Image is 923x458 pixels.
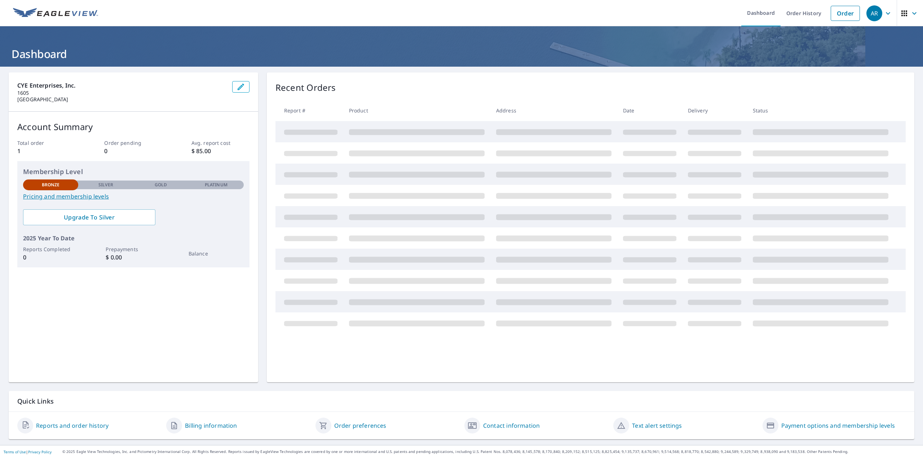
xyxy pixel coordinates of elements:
[185,421,237,430] a: Billing information
[205,182,228,188] p: Platinum
[62,449,919,454] p: © 2025 Eagle View Technologies, Inc. and Pictometry International Corp. All Rights Reserved. Repo...
[747,100,894,121] th: Status
[682,100,747,121] th: Delivery
[490,100,617,121] th: Address
[17,139,75,147] p: Total order
[275,100,343,121] th: Report #
[632,421,682,430] a: Text alert settings
[36,421,109,430] a: Reports and order history
[155,182,167,188] p: Gold
[23,192,244,201] a: Pricing and membership levels
[17,397,906,406] p: Quick Links
[9,46,914,61] h1: Dashboard
[104,139,162,147] p: Order pending
[23,234,244,243] p: 2025 Year To Date
[191,147,249,155] p: $ 85.00
[98,182,114,188] p: Silver
[617,100,682,121] th: Date
[29,213,150,221] span: Upgrade To Silver
[28,449,52,454] a: Privacy Policy
[23,245,78,253] p: Reports Completed
[13,8,98,19] img: EV Logo
[334,421,387,430] a: Order preferences
[483,421,540,430] a: Contact information
[23,167,244,177] p: Membership Level
[17,90,226,96] p: 1605
[23,253,78,262] p: 0
[17,81,226,90] p: CYE Enterprises, Inc.
[275,81,336,94] p: Recent Orders
[4,450,52,454] p: |
[104,147,162,155] p: 0
[191,139,249,147] p: Avg. report cost
[17,120,249,133] p: Account Summary
[42,182,60,188] p: Bronze
[866,5,882,21] div: AR
[781,421,895,430] a: Payment options and membership levels
[106,253,161,262] p: $ 0.00
[4,449,26,454] a: Terms of Use
[106,245,161,253] p: Prepayments
[23,209,155,225] a: Upgrade To Silver
[17,147,75,155] p: 1
[17,96,226,103] p: [GEOGRAPHIC_DATA]
[343,100,490,121] th: Product
[831,6,860,21] a: Order
[189,250,244,257] p: Balance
